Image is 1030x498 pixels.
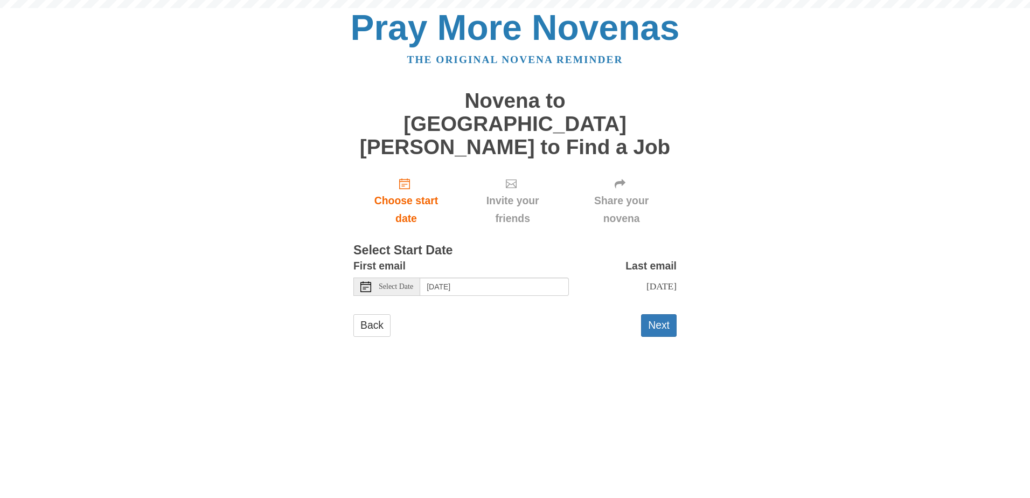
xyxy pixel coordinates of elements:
a: Back [353,314,391,336]
a: Pray More Novenas [351,8,680,47]
h1: Novena to [GEOGRAPHIC_DATA][PERSON_NAME] to Find a Job [353,89,677,158]
span: Choose start date [364,192,448,227]
span: Select Date [379,283,413,290]
a: Choose start date [353,169,459,233]
span: Invite your friends [470,192,555,227]
span: Share your novena [577,192,666,227]
a: The original novena reminder [407,54,623,65]
div: Click "Next" to confirm your start date first. [566,169,677,233]
span: [DATE] [646,281,677,292]
h3: Select Start Date [353,244,677,258]
label: First email [353,257,406,275]
label: Last email [625,257,677,275]
div: Click "Next" to confirm your start date first. [459,169,566,233]
button: Next [641,314,677,336]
